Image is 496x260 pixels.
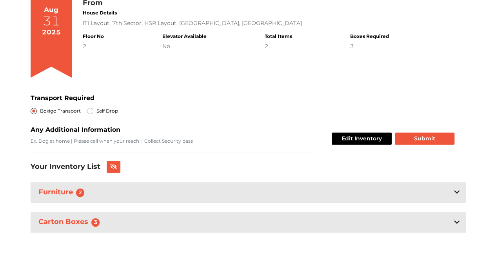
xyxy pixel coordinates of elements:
h4: Total Items [265,34,292,39]
h4: Elevator Available [162,34,207,39]
div: 2 [83,42,104,50]
h4: House Details [83,10,389,16]
div: 3 [350,42,389,50]
b: Any Additional Information [31,126,120,133]
span: 2 [76,188,85,197]
span: 3 [91,218,100,227]
h3: Furniture [37,186,89,199]
div: 2 [265,42,292,50]
h3: Your Inventory List [31,163,100,171]
button: Edit Inventory [332,133,392,145]
h4: Boxes Required [350,34,389,39]
div: 2025 [42,27,61,38]
h4: Floor No [83,34,104,39]
button: Submit [395,133,454,145]
div: 31 [43,15,60,27]
div: Aug [44,5,58,15]
b: Transport Required [31,94,94,102]
h3: Carton Boxes [37,216,105,228]
label: Self Drop [96,106,118,116]
label: Boxigo Transport [40,106,81,116]
div: ITI Layout, 7th Sector, HSR Layout, [GEOGRAPHIC_DATA], [GEOGRAPHIC_DATA] [83,19,389,27]
div: No [162,42,207,50]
